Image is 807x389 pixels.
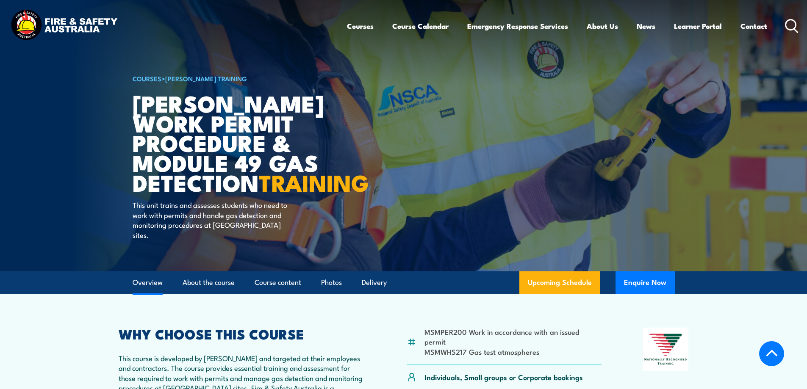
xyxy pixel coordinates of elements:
li: MSMWHS217 Gas test atmospheres [424,347,602,356]
li: MSMPER200 Work in accordance with an issued permit [424,327,602,347]
a: Upcoming Schedule [519,271,600,294]
a: Photos [321,271,342,294]
h2: WHY CHOOSE THIS COURSE [119,328,366,339]
button: Enquire Now [616,271,675,294]
a: Learner Portal [674,15,722,37]
a: Courses [347,15,374,37]
a: News [637,15,655,37]
img: Nationally Recognised Training logo. [643,328,689,371]
a: About Us [587,15,618,37]
a: Emergency Response Services [467,15,568,37]
a: Course content [255,271,301,294]
a: About the course [183,271,235,294]
a: Contact [740,15,767,37]
p: Individuals, Small groups or Corporate bookings [424,372,583,382]
a: [PERSON_NAME] Training [165,74,247,83]
a: COURSES [133,74,161,83]
h1: [PERSON_NAME] Work Permit Procedure & Module 49 Gas Detection [133,93,342,192]
a: Delivery [362,271,387,294]
strong: TRAINING [259,164,369,199]
a: Course Calendar [392,15,449,37]
h6: > [133,73,342,83]
p: This unit trains and assesses students who need to work with permits and handle gas detection and... [133,200,287,240]
a: Overview [133,271,163,294]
